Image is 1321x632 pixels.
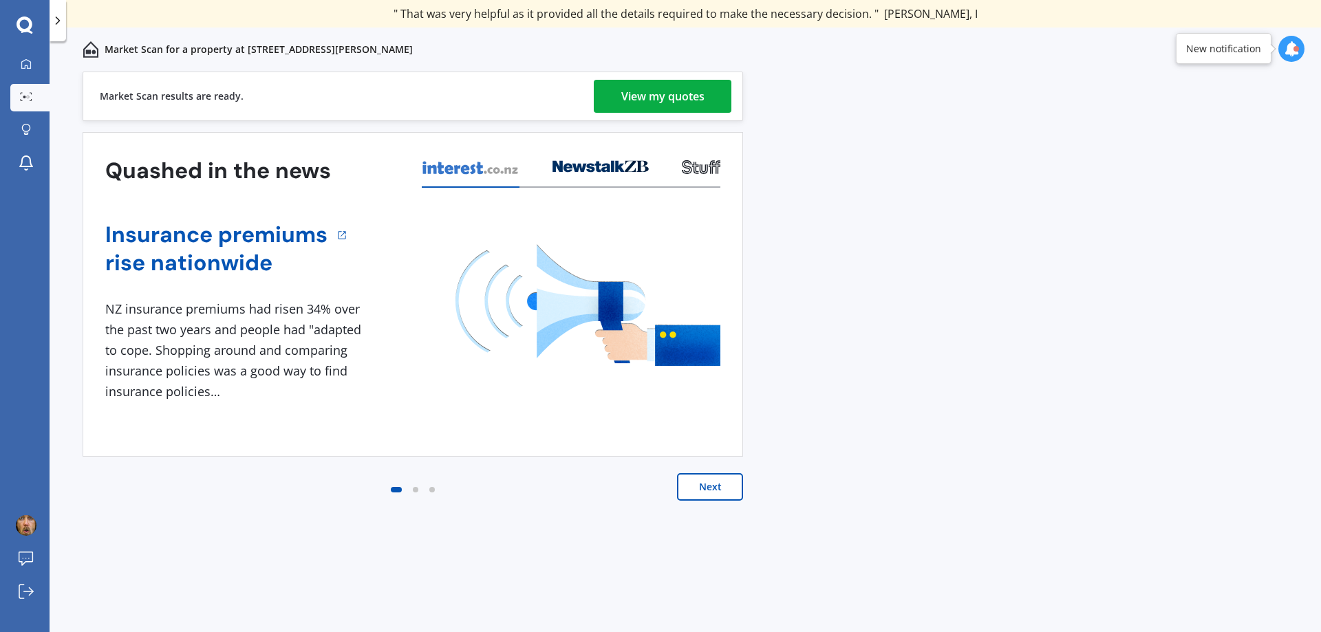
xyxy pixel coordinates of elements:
[621,80,705,113] div: View my quotes
[105,299,367,402] div: NZ insurance premiums had risen 34% over the past two years and people had "adapted to cope. Shop...
[83,41,99,58] img: home-and-contents.b802091223b8502ef2dd.svg
[105,249,327,277] a: rise nationwide
[16,515,36,536] img: ACg8ocL5SU5XqSlMkIgwF5s6iH2xr28fq_wsznpiXd4YtTw1RQ5t_kK5=s96-c
[594,80,731,113] a: View my quotes
[105,43,413,56] p: Market Scan for a property at [STREET_ADDRESS][PERSON_NAME]
[677,473,743,501] button: Next
[1186,42,1261,56] div: New notification
[100,72,244,120] div: Market Scan results are ready.
[105,221,327,249] a: Insurance premiums
[455,244,720,366] img: media image
[105,157,331,185] h3: Quashed in the news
